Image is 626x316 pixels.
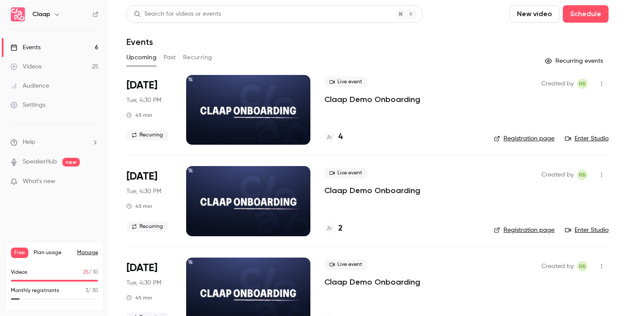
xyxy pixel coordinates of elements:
iframe: Noticeable Trigger [88,178,99,186]
div: 45 min [126,294,152,301]
span: Created by [541,170,574,180]
a: Registration page [494,226,555,234]
p: Monthly registrants [11,287,59,295]
span: RB [579,261,586,272]
p: / 30 [85,287,98,295]
span: Created by [541,261,574,272]
img: Claap [11,7,25,21]
span: Free [11,248,28,258]
div: Sep 30 Tue, 5:30 PM (Europe/Paris) [126,75,172,145]
a: 2 [324,223,343,234]
span: Recurring [126,130,168,140]
div: 45 min [126,203,152,210]
h4: 2 [338,223,343,234]
button: Recurring [183,51,212,65]
p: / 10 [83,268,98,276]
button: Past [163,51,176,65]
h6: Claap [32,10,50,19]
a: Claap Demo Onboarding [324,185,420,196]
button: Recurring events [541,54,609,68]
a: Claap Demo Onboarding [324,277,420,287]
span: 25 [83,270,89,275]
button: Upcoming [126,51,156,65]
span: [DATE] [126,170,157,183]
span: Live event [324,259,367,270]
div: 45 min [126,112,152,119]
span: Tue, 4:30 PM [126,96,161,105]
span: 3 [85,288,88,293]
li: help-dropdown-opener [10,138,99,147]
span: RB [579,170,586,180]
div: Oct 7 Tue, 5:30 PM (Europe/Paris) [126,166,172,236]
span: What's new [23,177,55,186]
span: Live event [324,168,367,178]
span: [DATE] [126,78,157,92]
button: New video [510,5,559,23]
span: new [62,158,80,166]
p: Videos [11,268,27,276]
span: [DATE] [126,261,157,275]
span: Robin Bonduelle [577,78,588,89]
span: RB [579,78,586,89]
a: Registration page [494,134,555,143]
div: Audience [10,82,49,90]
a: Enter Studio [565,134,609,143]
div: Videos [10,62,41,71]
span: Robin Bonduelle [577,170,588,180]
span: Tue, 4:30 PM [126,279,161,287]
span: Recurring [126,221,168,232]
a: Enter Studio [565,226,609,234]
div: Events [10,43,41,52]
span: Help [23,138,35,147]
h4: 4 [338,131,343,143]
span: Live event [324,77,367,87]
span: Created by [541,78,574,89]
div: Search for videos or events [134,10,221,19]
h1: Events [126,37,153,47]
div: Settings [10,101,45,109]
span: Plan usage [34,249,72,256]
span: Tue, 4:30 PM [126,187,161,196]
button: Schedule [563,5,609,23]
a: 4 [324,131,343,143]
a: Manage [77,249,98,256]
span: Robin Bonduelle [577,261,588,272]
a: Claap Demo Onboarding [324,94,420,105]
a: SpeakerHub [23,157,57,166]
